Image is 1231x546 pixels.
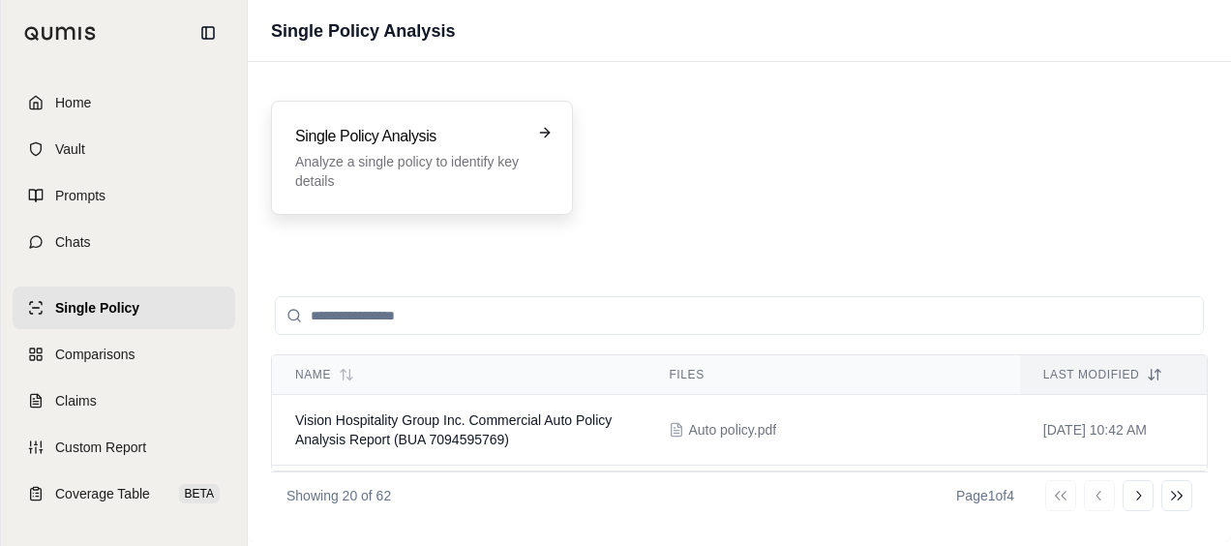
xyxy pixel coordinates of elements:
[55,186,105,205] span: Prompts
[55,484,150,503] span: Coverage Table
[55,438,146,457] span: Custom Report
[1020,466,1207,536] td: [DATE] 10:34 AM
[956,486,1014,505] div: Page 1 of 4
[286,486,391,505] p: Showing 20 of 62
[13,128,235,170] a: Vault
[55,232,91,252] span: Chats
[55,298,139,318] span: Single Policy
[24,26,97,41] img: Qumis Logo
[13,426,235,469] a: Custom Report
[1043,367,1184,382] div: Last modified
[55,139,85,159] span: Vault
[55,345,135,364] span: Comparisons
[179,484,220,503] span: BETA
[295,125,522,148] h3: Single Policy Analysis
[271,17,455,45] h1: Single Policy Analysis
[193,17,224,48] button: Collapse sidebar
[688,420,776,440] span: Auto policy.pdf
[55,391,97,410] span: Claims
[295,152,522,191] p: Analyze a single policy to identify key details
[13,221,235,263] a: Chats
[13,333,235,376] a: Comparisons
[13,81,235,124] a: Home
[295,412,612,447] span: Vision Hospitality Group Inc. Commercial Auto Policy Analysis Report (BUA 7094595769)
[13,287,235,329] a: Single Policy
[295,367,622,382] div: Name
[13,379,235,422] a: Claims
[13,472,235,515] a: Coverage TableBETA
[13,174,235,217] a: Prompts
[1020,395,1207,466] td: [DATE] 10:42 AM
[646,355,1019,395] th: Files
[55,93,91,112] span: Home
